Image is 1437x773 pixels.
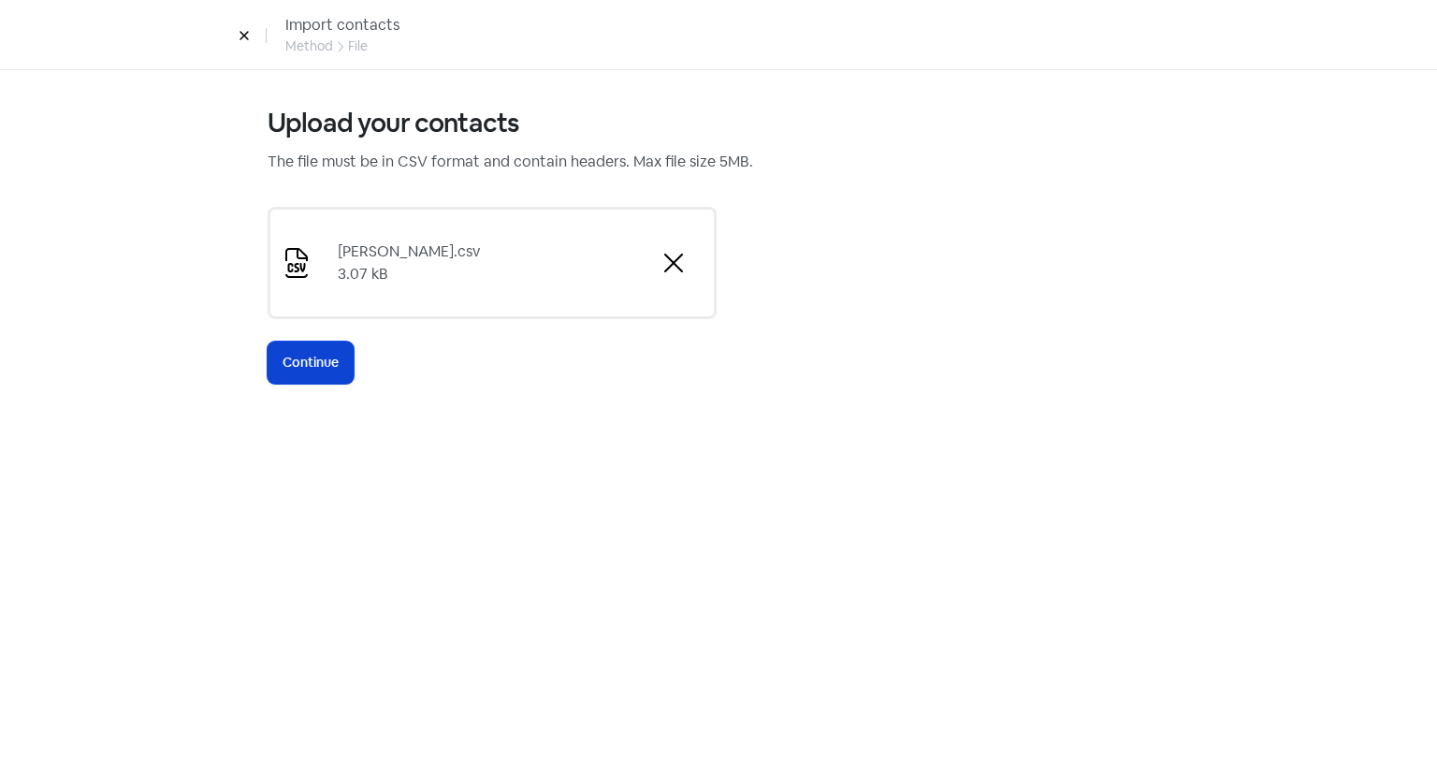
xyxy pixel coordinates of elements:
p: The file must be in CSV format and contain headers. Max file size 5MB. [268,151,1169,173]
div: File [348,36,368,56]
div: [PERSON_NAME].csv [338,241,648,263]
button: Continue [268,342,354,384]
div: 3.07 kB [338,263,648,285]
div: Import contacts [285,14,399,36]
h3: Upload your contacts [268,108,1169,139]
span: Continue [283,353,339,372]
div: Method [285,36,333,56]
